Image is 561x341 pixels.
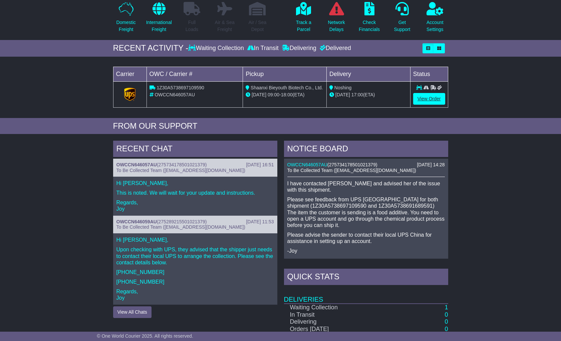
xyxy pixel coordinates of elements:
a: 0 [445,326,448,332]
p: [PHONE_NUMBER] [116,269,274,275]
img: GetCarrierServiceLogo [124,88,135,101]
p: -Joy [287,248,445,254]
span: 09:00 [268,92,279,97]
div: Delivering [280,45,318,52]
td: Carrier [113,67,147,81]
p: Full Loads [184,19,200,33]
div: (ETA) [329,91,407,98]
span: [DATE] [335,92,350,97]
p: Track a Parcel [296,19,311,33]
a: 0 [445,311,448,318]
div: [DATE] 14:28 [417,162,445,168]
span: Shaanxi Bieyouth Biotech Co., Ltd. [251,85,323,90]
p: I have contacted [PERSON_NAME] and advised her of the issue with this shipment. [287,180,445,193]
p: Check Financials [359,19,380,33]
td: Deliveries [284,287,448,304]
span: © One World Courier 2025. All rights reserved. [97,333,193,339]
a: NetworkDelays [327,2,345,37]
p: Domestic Freight [116,19,135,33]
span: To Be Collected Team ([EMAIL_ADDRESS][DOMAIN_NAME]) [116,168,245,173]
td: Orders [DATE] [284,326,403,333]
td: Waiting Collection [284,304,403,311]
a: OWCCN646057AU [287,162,328,167]
span: 17:00 [351,92,363,97]
a: OWCCN646057AU [116,162,157,167]
td: Delivering [284,318,403,326]
a: View Order [413,93,445,105]
p: Hi [PERSON_NAME], [116,180,274,186]
div: In Transit [246,45,280,52]
span: Noshing [334,85,351,90]
p: Account Settings [427,19,444,33]
a: DomesticFreight [116,2,136,37]
a: GetSupport [393,2,410,37]
td: Pickup [243,67,327,81]
a: AccountSettings [426,2,444,37]
p: This is noted. We will wait for your update and instructions. [116,190,274,196]
span: [DATE] [252,92,266,97]
span: To Be Collected Team ([EMAIL_ADDRESS][DOMAIN_NAME]) [287,168,416,173]
div: ( ) [116,219,274,225]
span: 18:00 [281,92,293,97]
div: RECENT ACTIVITY - [113,43,189,53]
a: 1 [445,304,448,311]
div: [DATE] 16:51 [246,162,274,168]
span: To Be Collected Team ([EMAIL_ADDRESS][DOMAIN_NAME]) [116,224,245,230]
p: Hi [PERSON_NAME], [116,237,274,243]
p: [PHONE_NUMBER] [116,279,274,285]
a: Track aParcel [296,2,312,37]
a: CheckFinancials [358,2,380,37]
div: NOTICE BOARD [284,141,448,159]
p: Regards, Joy [116,199,274,212]
p: Air & Sea Freight [215,19,235,33]
div: FROM OUR SUPPORT [113,121,448,131]
span: 275734178501021379 [329,162,376,167]
div: Waiting Collection [188,45,245,52]
p: Upon checking with UPS, they advised that the shipper just needs to contact their local UPS to ar... [116,246,274,266]
p: Regards, Joy [116,288,274,301]
p: Please advise the sender to contact their local UPS China for assistance in setting up an account. [287,232,445,244]
a: OWCCN646059AU [116,219,157,224]
p: Please see feedback from UPS [GEOGRAPHIC_DATA] for both shipment (1Z30A5738697109590 and 1Z30A573... [287,196,445,228]
div: Quick Stats [284,269,448,287]
td: Delivery [326,67,410,81]
button: View All Chats [113,306,152,318]
a: 0 [445,318,448,325]
div: ( ) [116,162,274,168]
span: OWCCN646057AU [155,92,195,97]
td: Status [410,67,448,81]
p: Network Delays [328,19,345,33]
span: 1Z30A5738697109590 [157,85,204,90]
div: [DATE] 11:53 [246,219,274,225]
span: 275734178501021379 [159,162,205,167]
p: Get Support [394,19,410,33]
p: Air / Sea Depot [249,19,267,33]
div: ( ) [287,162,445,168]
td: OWC / Carrier # [147,67,243,81]
span: 275289215501021379 [159,219,205,224]
p: International Freight [146,19,172,33]
div: Delivered [318,45,351,52]
div: RECENT CHAT [113,141,277,159]
div: - (ETA) [246,91,324,98]
a: InternationalFreight [146,2,172,37]
td: In Transit [284,311,403,319]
